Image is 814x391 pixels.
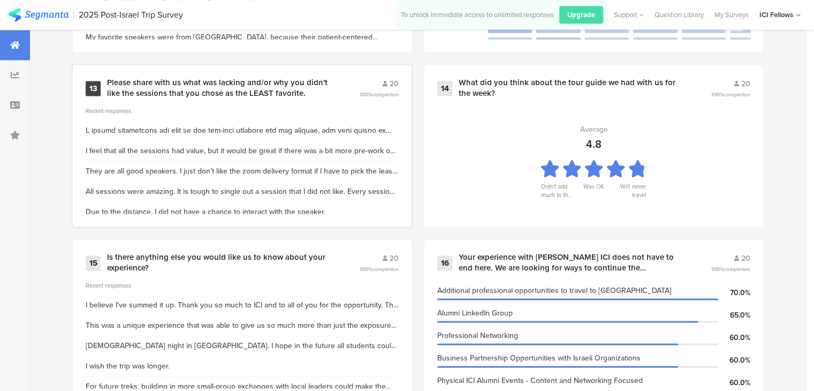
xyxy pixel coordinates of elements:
[718,310,750,321] div: 65.0%
[711,91,750,99] span: 100%
[724,91,750,99] span: completion
[86,186,399,197] div: All sessions were amazing. It is tough to single out a session that I did not like. Every session...
[86,255,101,270] div: 15
[730,37,774,50] section: 0.0%
[107,252,333,273] div: Is there anything else you would like us to know about your experience?
[759,10,793,20] div: ICI Fellows
[86,125,399,136] div: L ipsumd sitametcons adi elit se doe tem-inci utlabore etd mag aliquae, adm veni quisno ex ullamc...
[585,37,629,50] section: 0.0%
[554,6,603,24] a: Upgrade
[86,281,399,290] div: Recent responses
[718,355,750,366] div: 60.0%
[459,78,685,99] div: What did you think about the tour guide we had with us for the week?
[437,352,641,364] span: Business Partnership Opportunities with Israeli Organizations
[372,91,399,99] span: completion
[360,91,399,99] span: 100%
[437,307,513,319] span: Alumni LinkedIn Group
[372,265,399,273] span: completion
[682,37,726,50] section: 0.0%
[718,332,750,343] div: 60.0%
[437,255,452,270] div: 16
[718,377,750,388] div: 60.0%
[709,10,754,20] a: My Surveys
[79,10,183,20] div: 2025 Post-Israel Trip Survey
[437,285,672,296] span: Additional professional opportunities to travel to [GEOGRAPHIC_DATA]
[711,265,750,273] span: 100%
[86,81,101,96] div: 13
[390,253,399,264] span: 20
[86,360,170,372] div: I wish the trip was longer.
[615,182,646,197] div: Will never travel without Amitay again
[718,287,750,298] div: 70.0%
[86,32,399,43] div: My favorite speakers were from [GEOGRAPHIC_DATA], because their patient-centered innovations show...
[73,9,74,21] div: |
[390,78,399,89] span: 20
[459,252,685,273] div: Your experience with [PERSON_NAME] ICI does not have to end here. We are looking for ways to cont...
[580,124,608,135] div: Average
[437,375,643,386] span: Physical ICI Alumni Events - Content and Networking Focused
[86,299,399,311] div: I believe I've summed it up. Thank you so much to ICI and to all of you for the opportunity. This...
[86,340,399,351] div: [DEMOGRAPHIC_DATA] night in [GEOGRAPHIC_DATA]. I hope in the future all students could opt into a...
[86,320,399,331] div: This was a unique experience that was able to give us so much more than just the exposure to the ...
[586,136,602,152] div: 4.8
[86,145,399,156] div: I feel that all the sessions had value, but it would be great if there was a bit more pre-work on...
[86,206,325,217] div: Due to the distance, I did not have a chance to interact with the speaker.
[107,78,333,99] div: Please share with us what was lacking and/or why you didn't like the sessions that you chose as t...
[360,265,399,273] span: 100%
[583,182,604,197] div: Was OK
[8,8,69,21] img: segmanta logo
[649,10,709,20] a: Question Library
[559,6,603,24] div: Upgrade
[437,81,452,96] div: 14
[741,78,750,89] span: 20
[614,6,644,23] div: Support
[633,37,678,50] section: 0.0%
[488,37,532,50] section: 0.0%
[741,253,750,264] span: 20
[86,107,399,115] div: Recent responses
[86,166,399,177] div: They are all good speakers. I just don’t like the zoom delivery format if I have to pick the leas...
[439,37,483,50] section: [PERSON_NAME] - Founder of aMoon Fund
[437,330,518,341] span: Professional Networking
[536,37,581,50] section: 5.0%
[724,265,750,273] span: completion
[541,182,573,197] div: Didn't add much to the experience
[401,10,554,20] div: To unlock immediate access to unlimited responses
